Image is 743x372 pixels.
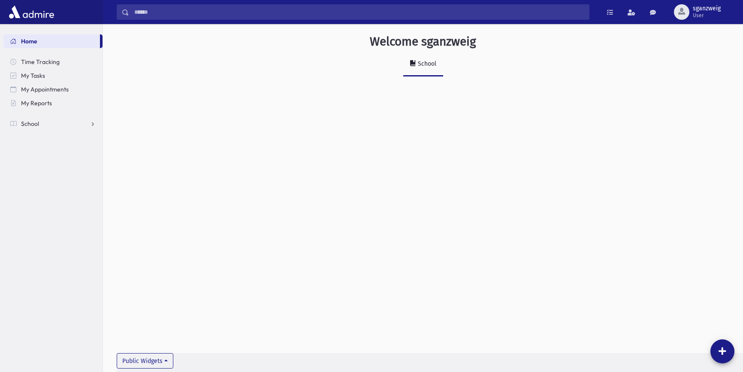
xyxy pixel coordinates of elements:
span: My Reports [21,99,52,107]
span: Time Tracking [21,58,60,66]
a: School [403,52,443,76]
img: AdmirePro [7,3,56,21]
a: My Tasks [3,69,103,82]
span: User [693,12,721,19]
span: sganzweig [693,5,721,12]
a: My Reports [3,96,103,110]
span: My Appointments [21,85,69,93]
span: My Tasks [21,72,45,79]
input: Search [129,4,589,20]
a: Time Tracking [3,55,103,69]
button: Public Widgets [117,353,173,369]
a: My Appointments [3,82,103,96]
span: Home [21,37,37,45]
a: School [3,117,103,131]
span: School [21,120,39,128]
a: Home [3,34,100,48]
div: School [416,60,436,67]
h3: Welcome sganzweig [370,34,476,49]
